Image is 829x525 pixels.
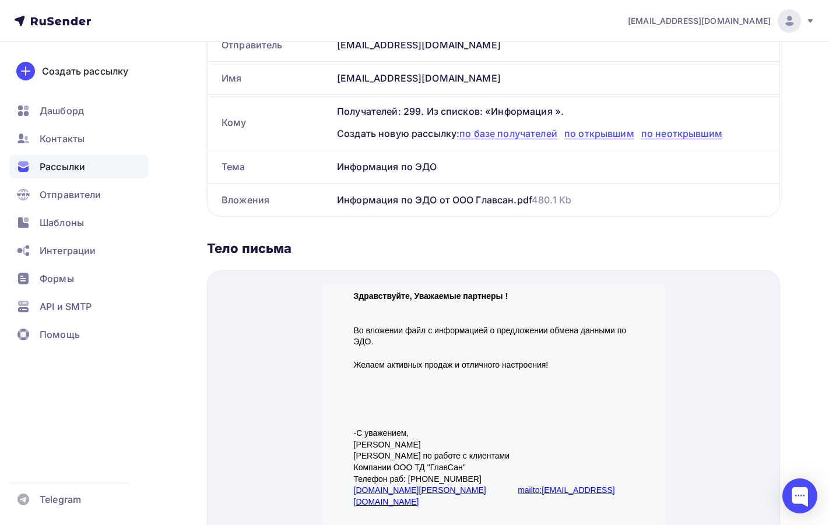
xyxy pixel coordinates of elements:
[40,188,101,202] span: Отправители
[332,29,779,61] div: [EMAIL_ADDRESS][DOMAIN_NAME]
[459,128,557,139] span: по базе получателей
[40,132,85,146] span: Контакты
[564,128,634,139] span: по открывшим
[40,300,92,313] span: API и SMTP
[9,99,148,122] a: Дашборд
[9,183,148,206] a: Отправители
[9,155,148,178] a: Рассылки
[9,267,148,290] a: Формы
[9,127,148,150] a: Контакты
[208,150,332,183] div: Тема
[32,200,164,210] a: [DOMAIN_NAME][PERSON_NAME]
[337,126,765,140] div: Создать новую рассылку:
[208,29,332,61] div: Отправитель
[40,104,84,118] span: Дашборд
[208,62,332,94] div: Имя
[628,9,815,33] a: [EMAIL_ADDRESS][DOMAIN_NAME]
[532,194,571,206] span: 480.1 Kb
[32,40,312,63] p: Во вложении файл с информацией о предложении обмена данными по ЭДО.
[32,246,125,255] a: Отписаться от рассылки
[32,6,187,16] strong: Здравствуйте, Уважаемые партнеры !
[32,75,312,258] p: Желаем активных продаж и отличного настроения! -С уважением, [PERSON_NAME] [PERSON_NAME] по работ...
[332,150,779,183] div: Информация по ЭДО
[32,200,293,221] a: mailto:[EMAIL_ADDRESS][DOMAIN_NAME]
[337,104,765,118] div: Получателей: 299. Из списков: «Информация ».
[40,160,85,174] span: Рассылки
[40,492,81,506] span: Telegram
[628,15,771,27] span: [EMAIL_ADDRESS][DOMAIN_NAME]
[40,327,80,341] span: Помощь
[208,95,332,150] div: Кому
[42,64,128,78] div: Создать рассылку
[207,240,780,256] div: Тело письма
[40,244,96,258] span: Интеграции
[337,193,571,207] div: Информация по ЭДО от ООО Главсан.pdf
[40,272,74,286] span: Формы
[208,184,332,216] div: Вложения
[9,211,148,234] a: Шаблоны
[641,128,722,139] span: по неоткрывшим
[40,216,84,230] span: Шаблоны
[332,62,779,94] div: [EMAIL_ADDRESS][DOMAIN_NAME]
